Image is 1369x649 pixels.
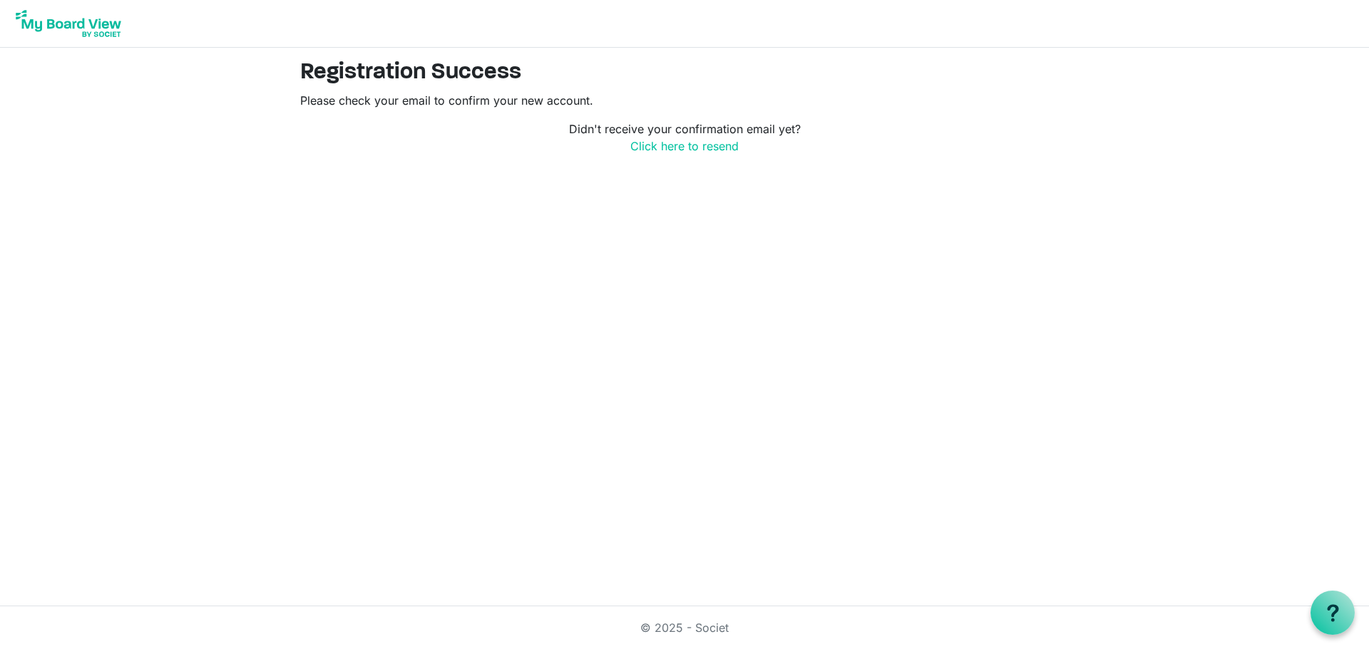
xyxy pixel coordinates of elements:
h2: Registration Success [300,59,1069,86]
p: Please check your email to confirm your new account. [300,92,1069,109]
a: © 2025 - Societ [640,621,729,635]
p: Didn't receive your confirmation email yet? [300,120,1069,155]
a: Click here to resend [630,139,739,153]
img: My Board View Logo [11,6,125,41]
